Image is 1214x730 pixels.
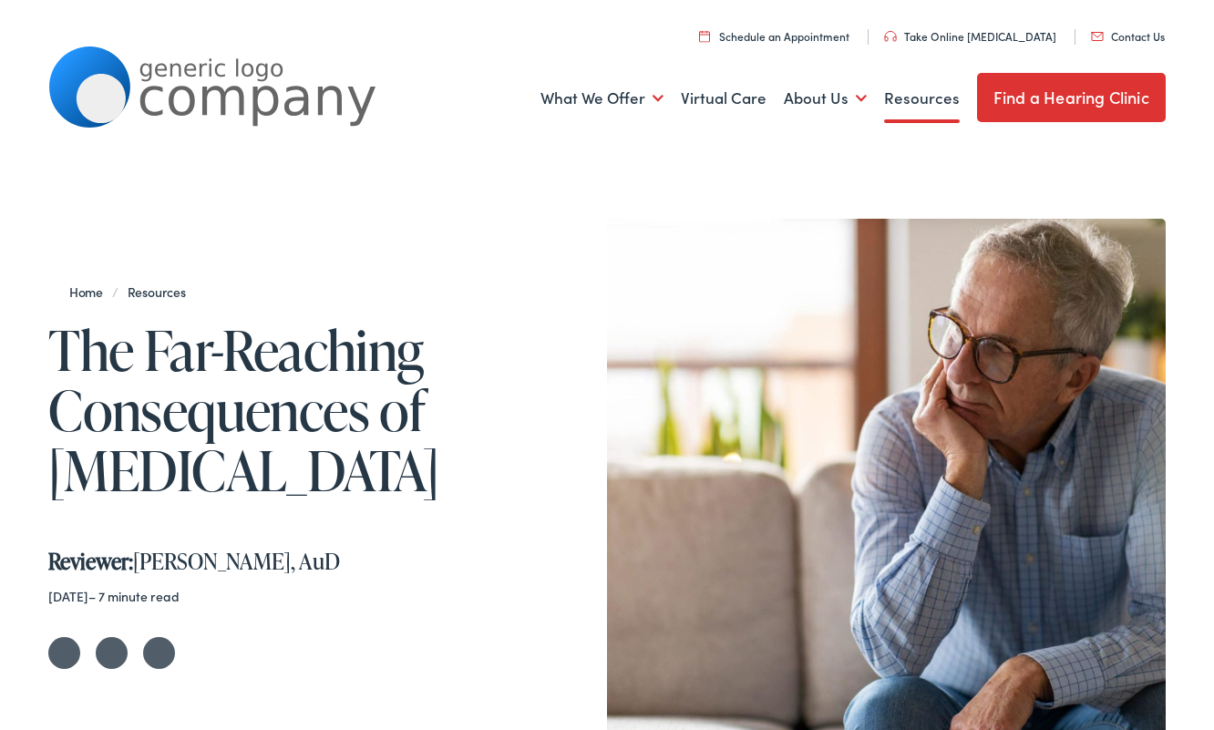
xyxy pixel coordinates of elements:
[699,28,849,44] a: Schedule an Appointment
[884,28,1056,44] a: Take Online [MEDICAL_DATA]
[784,65,867,132] a: About Us
[48,320,562,500] h1: The Far-Reaching Consequences of [MEDICAL_DATA]
[884,65,960,132] a: Resources
[118,283,195,301] a: Resources
[681,65,766,132] a: Virtual Care
[540,65,664,132] a: What We Offer
[96,637,128,669] a: Share on Facebook
[48,587,88,605] time: [DATE]
[48,523,562,576] div: [PERSON_NAME], AuD
[143,637,175,669] a: Share on LinkedIn
[69,283,195,301] span: /
[699,30,710,42] img: utility icon
[48,589,562,604] div: – 7 minute read
[1091,28,1165,44] a: Contact Us
[48,637,80,669] a: Share on Twitter
[1091,32,1104,41] img: utility icon
[977,73,1166,122] a: Find a Hearing Clinic
[884,31,897,42] img: utility icon
[69,283,112,301] a: Home
[48,546,133,576] strong: Reviewer:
